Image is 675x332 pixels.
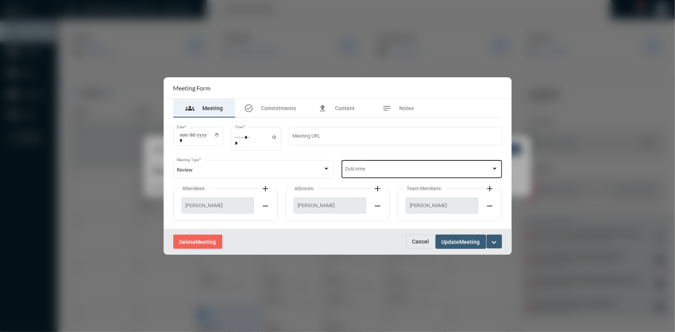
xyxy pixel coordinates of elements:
mat-icon: file_upload [318,104,327,113]
button: Cancel [406,235,436,249]
label: Advisors: [291,186,319,191]
span: [PERSON_NAME] [186,203,250,208]
span: Review [177,167,193,173]
h2: Meeting Form [173,84,211,92]
mat-icon: task_alt [244,104,254,113]
span: Cancel [412,238,429,245]
span: Delete [179,239,196,245]
mat-icon: groups [185,104,195,113]
span: [PERSON_NAME] [298,203,362,208]
label: Team Members: [403,186,446,191]
span: [PERSON_NAME] [410,203,474,208]
button: DeleteMeeting [173,235,222,249]
mat-icon: remove [485,201,495,211]
span: Meeting [460,239,480,245]
span: Commitments [261,105,296,111]
mat-icon: expand_more [490,238,499,247]
label: Attendees: [179,186,210,191]
mat-icon: notes [383,104,392,113]
mat-icon: remove [261,201,270,211]
span: Content [335,105,355,111]
span: Meeting [196,239,216,245]
mat-icon: add [261,184,270,193]
mat-icon: add [373,184,383,193]
span: Update [442,239,460,245]
span: Notes [400,105,414,111]
mat-icon: add [485,184,495,193]
button: UpdateMeeting [436,235,486,249]
mat-icon: remove [373,201,383,211]
span: Meeting [202,105,223,111]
